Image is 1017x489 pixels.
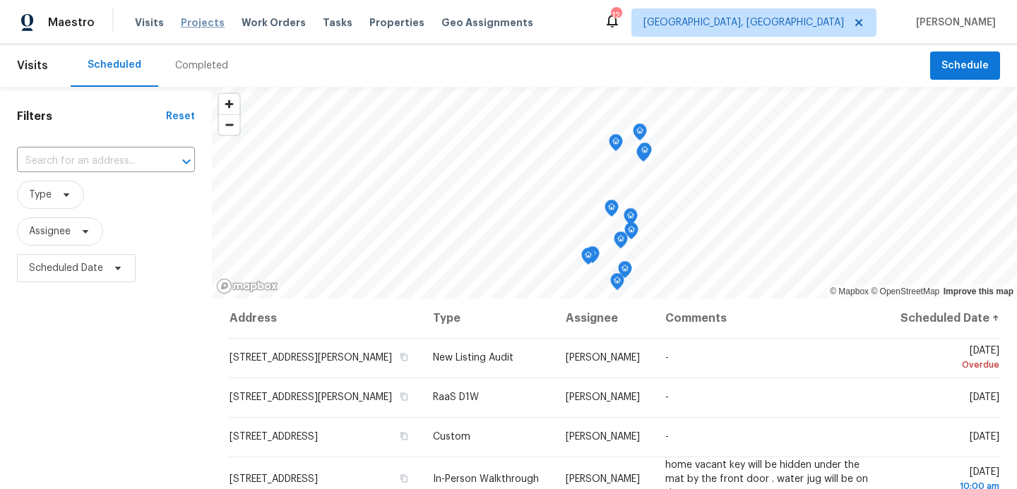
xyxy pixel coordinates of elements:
span: Schedule [941,57,989,75]
button: Open [177,152,196,171]
a: Mapbox [830,286,869,296]
span: [PERSON_NAME] [566,353,640,363]
a: Mapbox homepage [216,278,278,294]
div: Reset [166,109,195,123]
div: Map marker [609,134,623,156]
span: New Listing Audit [433,353,513,363]
th: Assignee [554,298,654,338]
div: Map marker [624,222,638,244]
span: Maestro [48,16,95,30]
div: Map marker [636,145,650,167]
span: Visits [135,16,164,30]
span: Type [29,188,52,202]
span: [STREET_ADDRESS] [230,474,318,484]
span: Visits [17,50,48,81]
span: Properties [369,16,424,30]
th: Comments [654,298,886,338]
span: In-Person Walkthrough [433,474,539,484]
a: Improve this map [944,286,1013,296]
span: [PERSON_NAME] [910,16,996,30]
button: Zoom out [219,114,239,135]
span: [DATE] [897,346,999,372]
canvas: Map [212,87,1017,298]
div: Map marker [638,143,652,164]
button: Copy Address [398,390,410,403]
span: Zoom out [219,115,239,135]
div: Map marker [624,208,638,230]
button: Copy Address [398,430,410,442]
span: [STREET_ADDRESS] [230,432,318,442]
div: Map marker [633,123,647,145]
button: Schedule [930,52,1000,80]
span: Assignee [29,224,71,239]
span: [STREET_ADDRESS][PERSON_NAME] [230,353,392,363]
div: Map marker [614,231,628,253]
th: Address [229,298,422,338]
div: Scheduled [88,58,141,72]
span: [DATE] [970,432,999,442]
div: Completed [175,59,228,73]
div: Map marker [605,200,619,222]
button: Zoom in [219,94,239,114]
input: Search for an address... [17,150,155,172]
div: Overdue [897,358,999,372]
h1: Filters [17,109,166,123]
span: - [665,353,669,363]
th: Type [422,298,554,338]
span: Scheduled Date [29,261,103,275]
span: [PERSON_NAME] [566,432,640,442]
span: Tasks [323,18,352,28]
button: Copy Address [398,351,410,363]
span: [STREET_ADDRESS][PERSON_NAME] [230,392,392,402]
div: Map marker [585,246,600,268]
div: Map marker [610,273,624,295]
span: Custom [433,432,470,442]
div: Map marker [581,248,595,270]
span: [PERSON_NAME] [566,392,640,402]
span: - [665,392,669,402]
div: Map marker [618,261,632,283]
span: Work Orders [242,16,306,30]
span: [PERSON_NAME] [566,474,640,484]
span: - [665,432,669,442]
a: OpenStreetMap [871,286,939,296]
th: Scheduled Date ↑ [886,298,1000,338]
span: Geo Assignments [441,16,533,30]
span: [DATE] [970,392,999,402]
button: Copy Address [398,472,410,485]
span: RaaS D1W [433,392,479,402]
span: Projects [181,16,225,30]
span: [GEOGRAPHIC_DATA], [GEOGRAPHIC_DATA] [643,16,844,30]
div: 12 [611,8,621,23]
